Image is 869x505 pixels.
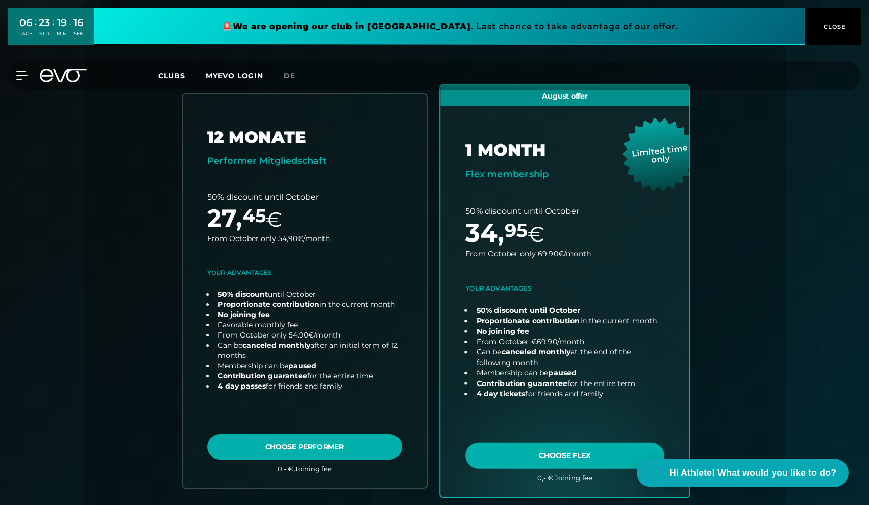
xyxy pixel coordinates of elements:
[669,466,836,480] span: Hi Athlete! What would you like to do?
[73,15,83,30] div: 16
[206,71,263,80] a: MYEVO LOGIN
[57,30,67,37] div: MIN
[284,71,295,80] span: de
[440,85,689,497] a: choose plan
[53,16,54,43] div: :
[637,459,849,487] button: Hi Athlete! What would you like to do?
[35,16,36,43] div: :
[69,16,71,43] div: :
[158,71,185,80] span: Clubs
[57,15,67,30] div: 19
[284,70,308,82] a: de
[39,30,50,37] div: STD
[19,15,32,30] div: 06
[158,70,206,80] a: Clubs
[39,15,50,30] div: 23
[73,30,83,37] div: SEK
[805,8,861,45] button: CLOSE
[821,22,846,31] span: CLOSE
[19,30,32,37] div: TAGE
[183,94,427,488] a: choose plan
